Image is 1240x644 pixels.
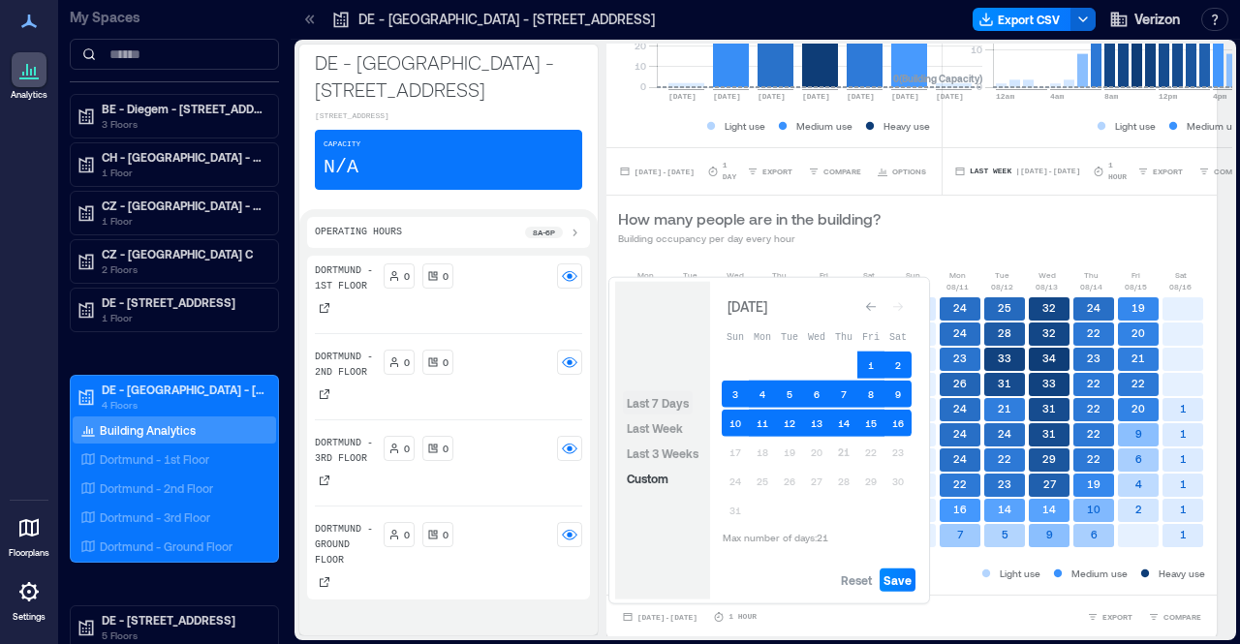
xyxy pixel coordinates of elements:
[1103,4,1186,35] button: Verizon
[957,528,964,540] text: 7
[627,421,683,435] span: Last Week
[1159,92,1177,101] text: 12pm
[884,352,912,379] button: 2
[776,322,803,350] th: Tuesday
[862,331,880,342] span: Fri
[639,80,645,92] tspan: 0
[722,468,749,495] button: 24
[404,527,410,542] p: 0
[443,268,449,284] p: 0
[995,269,1009,281] p: Tue
[1179,452,1186,465] text: 1
[668,92,697,101] text: [DATE]
[102,397,264,413] p: 4 Floors
[1090,528,1097,540] text: 6
[953,352,967,364] text: 23
[808,331,825,342] span: Wed
[1115,118,1156,134] p: Light use
[404,354,410,370] p: 0
[863,269,875,281] p: Sat
[830,439,857,466] button: 21
[102,246,264,261] p: CZ - [GEOGRAPHIC_DATA] C
[9,547,49,559] p: Floorplans
[443,441,449,456] p: 0
[953,477,967,490] text: 22
[1036,281,1058,292] p: 08/13
[1042,301,1056,314] text: 32
[936,92,964,101] text: [DATE]
[100,538,232,554] p: Dortmund - Ground Floor
[13,611,46,623] p: Settings
[315,110,582,122] p: [STREET_ADDRESS]
[102,382,264,397] p: DE - [GEOGRAPHIC_DATA] - [STREET_ADDRESS]
[100,451,209,467] p: Dortmund - 1st Floor
[998,477,1011,490] text: 23
[781,331,798,342] span: Tue
[100,480,213,496] p: Dortmund - 2nd Floor
[315,522,376,568] p: Dortmund - Ground Floor
[1000,566,1040,581] p: Light use
[857,410,884,437] button: 15
[1038,269,1056,281] p: Wed
[1042,402,1056,414] text: 31
[1179,402,1186,414] text: 1
[953,377,967,389] text: 26
[998,326,1011,339] text: 28
[1159,566,1205,581] p: Heavy use
[722,497,749,524] button: 31
[837,568,876,592] button: Reset
[713,92,741,101] text: [DATE]
[835,331,852,342] span: Thu
[802,92,830,101] text: [DATE]
[976,80,981,92] tspan: 0
[1042,352,1056,364] text: 34
[728,611,757,623] p: 1 Hour
[1179,503,1186,515] text: 1
[973,8,1071,31] button: Export CSV
[1087,402,1100,414] text: 22
[637,269,654,281] p: Mon
[102,101,264,116] p: BE - Diegem - [STREET_ADDRESS]
[722,381,749,408] button: 3
[1134,10,1180,29] span: Verizon
[857,293,884,321] button: Go to previous month
[1042,477,1056,490] text: 27
[857,352,884,379] button: 1
[635,168,695,176] span: [DATE] - [DATE]
[1071,566,1128,581] p: Medium use
[727,331,744,342] span: Sun
[776,410,803,437] button: 12
[533,227,555,238] p: 8a - 6p
[998,452,1011,465] text: 22
[883,572,912,588] span: Save
[996,92,1014,101] text: 12am
[623,467,672,490] button: Custom
[1134,452,1141,465] text: 6
[953,427,967,440] text: 24
[953,503,967,515] text: 16
[803,322,830,350] th: Wednesday
[623,416,687,440] button: Last Week
[723,160,743,183] p: 1 Day
[1131,326,1145,339] text: 20
[1179,427,1186,440] text: 1
[758,92,786,101] text: [DATE]
[1131,301,1145,314] text: 19
[722,439,749,466] button: 17
[637,613,697,622] span: [DATE] - [DATE]
[749,381,776,408] button: 4
[1087,377,1100,389] text: 22
[618,162,696,181] button: [DATE]-[DATE]
[1042,377,1056,389] text: 33
[722,295,772,319] div: [DATE]
[100,509,210,525] p: Dortmund - 3rd Floor
[627,446,698,460] span: Last 3 Weeks
[880,568,915,592] button: Save
[1087,427,1100,440] text: 22
[102,294,264,310] p: DE - [STREET_ADDRESS]
[1001,528,1007,540] text: 5
[743,162,796,181] button: EXPORT
[315,48,582,103] p: DE - [GEOGRAPHIC_DATA] - [STREET_ADDRESS]
[1080,281,1102,292] p: 08/14
[857,381,884,408] button: 8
